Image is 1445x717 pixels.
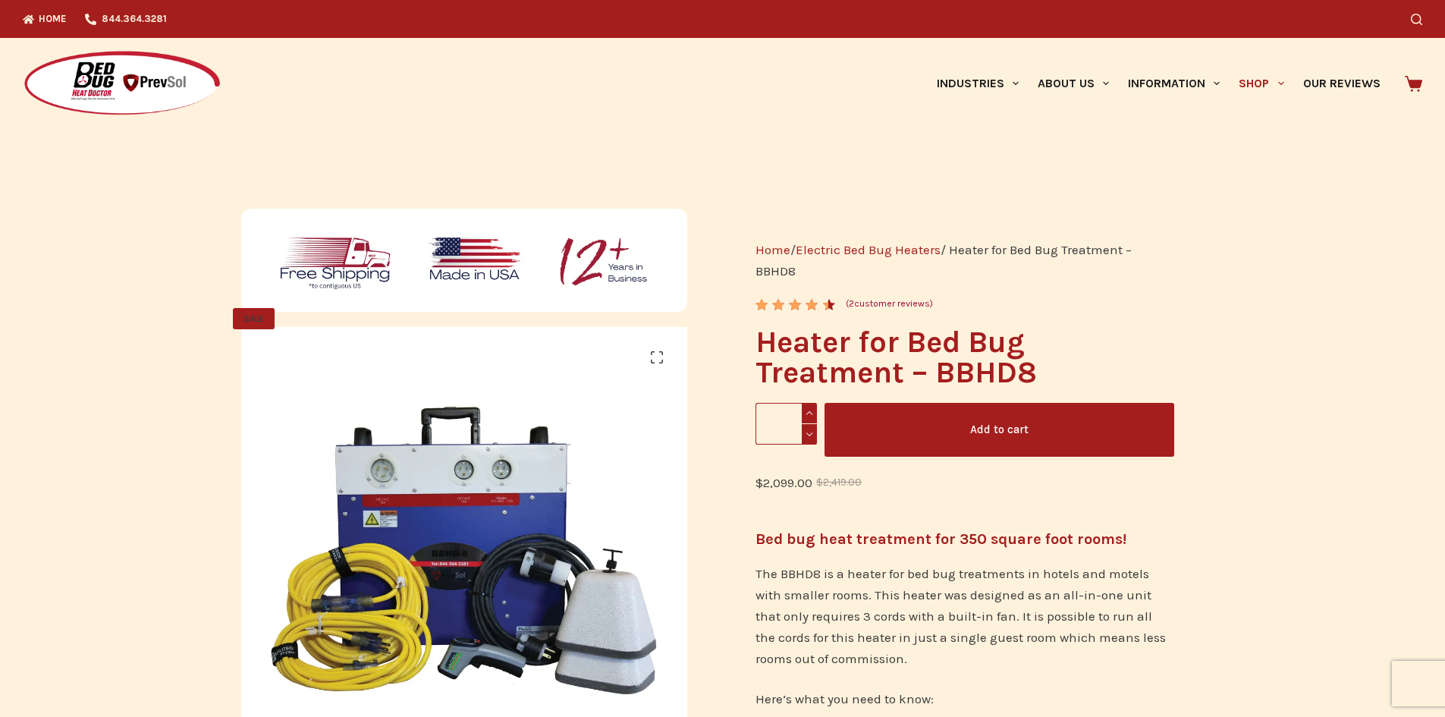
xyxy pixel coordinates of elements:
[755,475,812,490] bdi: 2,099.00
[846,297,933,312] a: (2customer reviews)
[816,476,862,488] bdi: 2,419.00
[755,299,766,322] span: 2
[241,542,688,557] a: BBHD8 Heater for Bed Bug Treatment - full package
[755,475,763,490] span: $
[755,242,790,257] a: Home
[1293,38,1390,129] a: Our Reviews
[755,327,1173,388] h1: Heater for Bed Bug Treatment – BBHD8
[1028,38,1118,129] a: About Us
[23,50,221,118] img: Prevsol/Bed Bug Heat Doctor
[927,38,1028,129] a: Industries
[755,299,828,404] span: Rated out of 5 based on customer ratings
[642,342,672,373] a: View full-screen image gallery
[755,688,1173,709] p: Here’s what you need to know:
[927,38,1390,129] nav: Primary
[816,476,823,488] span: $
[825,403,1174,457] button: Add to cart
[1230,38,1293,129] a: Shop
[755,563,1173,669] p: The BBHD8 is a heater for bed bug treatments in hotels and motels with smaller rooms. This heater...
[755,239,1173,281] nav: Breadcrumb
[755,299,837,310] div: Rated 4.50 out of 5
[687,542,1134,557] a: Front of the BBHD8 Bed Bug Heater
[796,242,941,257] a: Electric Bed Bug Heaters
[849,298,854,309] span: 2
[233,308,275,329] span: SALE
[1119,38,1230,129] a: Information
[755,403,817,445] input: Product quantity
[755,530,1126,548] strong: Bed bug heat treatment for 350 square foot rooms!
[1411,14,1422,25] button: Search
